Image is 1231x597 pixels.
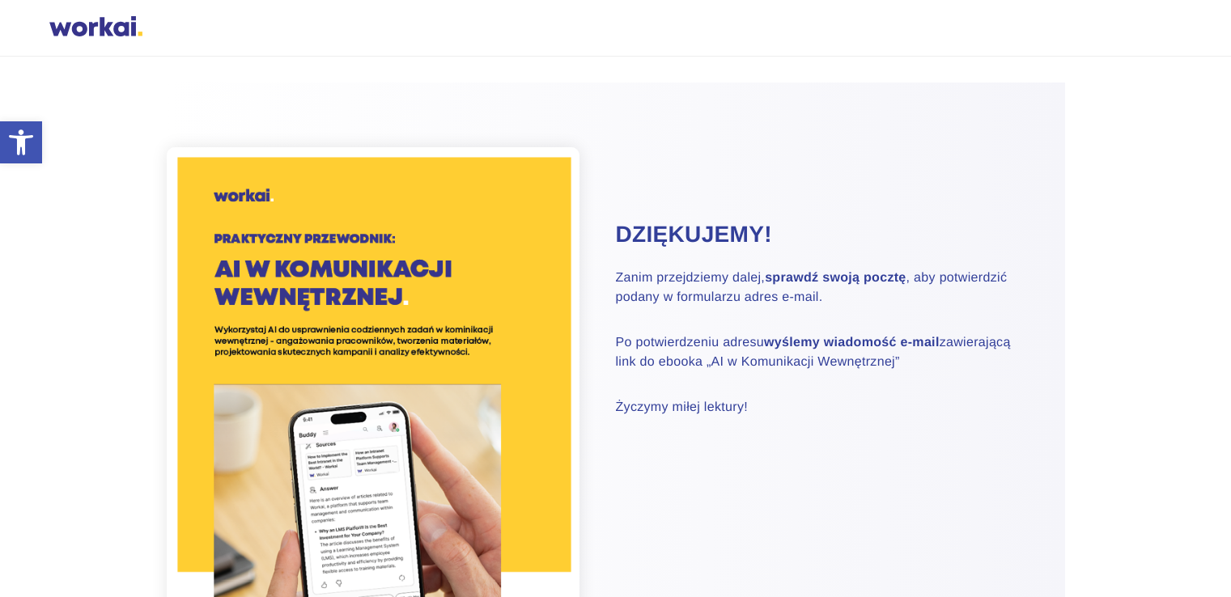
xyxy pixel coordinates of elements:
[616,398,1025,417] p: Życzymy miłej lektury!
[616,269,1025,307] p: Zanim przejdziemy dalej, , aby potwierdzić podany w formularzu adres e-mail.
[765,271,906,285] strong: sprawdź swoją pocztę
[764,336,940,349] strong: wyślemy wiadomość e-mail
[616,219,1025,250] h2: Dziękujemy!
[616,333,1025,372] p: Po potwierdzeniu adresu zawierającą link do ebooka „AI w Komunikacji Wewnętrznej”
